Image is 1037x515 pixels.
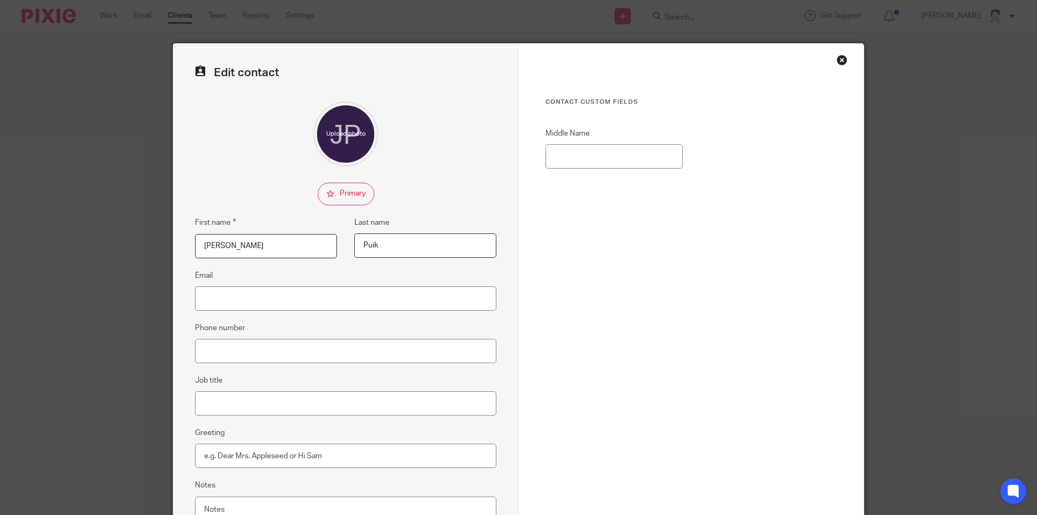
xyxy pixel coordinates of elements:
label: Email [195,270,213,281]
label: Last name [354,217,389,228]
label: Greeting [195,427,225,438]
label: Job title [195,375,223,386]
label: Phone number [195,323,245,333]
label: Notes [195,480,216,491]
h2: Edit contact [195,65,496,80]
label: First name [195,216,236,229]
h3: Contact Custom fields [546,98,837,106]
input: e.g. Dear Mrs. Appleseed or Hi Sam [195,444,496,468]
label: Middle Name [546,128,683,139]
div: Close this dialog window [837,55,847,65]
